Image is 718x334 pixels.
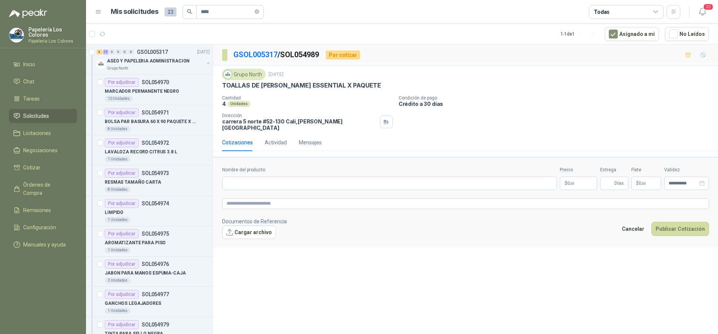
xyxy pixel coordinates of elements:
[9,109,77,123] a: Solicitudes
[222,166,557,174] label: Nombre del producto
[23,129,51,137] span: Licitaciones
[23,112,49,120] span: Solicitudes
[142,261,169,267] p: SOL054976
[105,239,166,246] p: AROMATIZANTE PARA PISO
[233,49,320,61] p: / SOL054989
[614,177,624,190] span: Días
[105,229,139,238] div: Por adjudicar
[570,181,574,186] span: ,00
[23,223,56,232] span: Configuración
[265,138,287,147] div: Actividad
[631,166,661,174] label: Flete
[105,270,186,277] p: JABON PARA MANOS ESPUMA-CAJA
[142,140,169,145] p: SOL054972
[86,226,213,257] a: Por adjudicarSOL054975AROMATIZANTE PARA PISO1 Unidades
[9,178,77,200] a: Órdenes de Compra
[9,28,24,42] img: Company Logo
[105,179,161,186] p: RESMAS TAMAÑO CARTA
[561,28,599,40] div: 1 - 1 de 1
[9,238,77,252] a: Manuales y ayuda
[142,231,169,236] p: SOL054975
[9,160,77,175] a: Cotizar
[222,138,253,147] div: Cotizaciones
[23,77,34,86] span: Chat
[105,156,131,162] div: 1 Unidades
[86,287,213,317] a: Por adjudicarSOL054977GANCHOS LEGAJADORES1 Unidades
[600,166,628,174] label: Entrega
[9,203,77,217] a: Remisiones
[103,49,108,55] div: 17
[399,95,715,101] p: Condición de pago
[641,181,646,186] span: ,00
[594,8,610,16] div: Todas
[105,308,131,314] div: 1 Unidades
[639,181,646,186] span: 0
[9,92,77,106] a: Tareas
[105,217,131,223] div: 1 Unidades
[9,9,47,18] img: Logo peakr
[105,169,139,178] div: Por adjudicar
[105,247,131,253] div: 1 Unidades
[9,126,77,140] a: Licitaciones
[105,118,198,125] p: BOLSA PAR BASURA 60 X 90 PAQUETE X 10 BOLSAS
[96,48,211,71] a: 6 17 0 0 0 0 GSOL005317[DATE] Company LogoASEO Y PAPELERIA ADMINISTRACIONGrupo North
[86,135,213,166] a: Por adjudicarSOL054972LAVALOZA RECORD CITRUS 3.8 L1 Unidades
[255,8,259,15] span: close-circle
[605,27,659,41] button: Asignado a mi
[696,5,709,19] button: 20
[23,163,40,172] span: Cotizar
[703,3,714,10] span: 20
[105,88,179,95] p: MARCADOR PERMANENTE NEGRO
[9,57,77,71] a: Inicio
[560,166,597,174] label: Precio
[197,49,210,56] p: [DATE]
[399,101,715,107] p: Crédito a 30 días
[636,181,639,186] span: $
[105,209,123,216] p: LIMPIDO
[222,113,377,118] p: Dirección
[326,50,360,59] div: Por cotizar
[664,166,709,174] label: Validez
[560,177,597,190] p: $0,00
[105,148,177,156] p: LAVALOZA RECORD CITRUS 3.8 L
[128,49,134,55] div: 0
[142,80,169,85] p: SOL054970
[631,177,661,190] p: $ 0,00
[9,143,77,157] a: Negociaciones
[233,50,277,59] a: GSOL005317
[105,187,131,193] div: 8 Unidades
[105,300,161,307] p: GANCHOS LEGAJADORES
[28,27,77,37] p: Papelería Los Colores
[227,101,251,107] div: Unidades
[222,101,226,107] p: 4
[23,181,70,197] span: Órdenes de Compra
[86,105,213,135] a: Por adjudicarSOL054971BOLSA PAR BASURA 60 X 90 PAQUETE X 10 BOLSAS8 Unidades
[165,7,177,16] span: 23
[224,70,232,79] img: Company Logo
[105,108,139,117] div: Por adjudicar
[28,39,77,43] p: Papeleria Los Colores
[109,49,115,55] div: 0
[142,322,169,327] p: SOL054979
[618,222,648,236] button: Cancelar
[86,166,213,196] a: Por adjudicarSOL054973RESMAS TAMAÑO CARTA8 Unidades
[96,59,105,68] img: Company Logo
[222,217,287,226] p: Documentos de Referencia
[116,49,121,55] div: 0
[269,71,283,78] p: [DATE]
[105,260,139,269] div: Por adjudicar
[86,196,213,226] a: Por adjudicarSOL054974LIMPIDO1 Unidades
[105,126,131,132] div: 8 Unidades
[142,292,169,297] p: SOL054977
[222,69,266,80] div: Grupo North
[105,278,131,284] div: 3 Unidades
[222,226,276,239] button: Cargar archivo
[23,60,35,68] span: Inicio
[105,78,139,87] div: Por adjudicar
[142,110,169,115] p: SOL054971
[142,171,169,176] p: SOL054973
[222,118,377,131] p: carrera 5 norte #52-130 Cali , [PERSON_NAME][GEOGRAPHIC_DATA]
[665,27,709,41] button: No Leídos
[105,320,139,329] div: Por adjudicar
[86,75,213,105] a: Por adjudicarSOL054970MARCADOR PERMANENTE NEGRO10 Unidades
